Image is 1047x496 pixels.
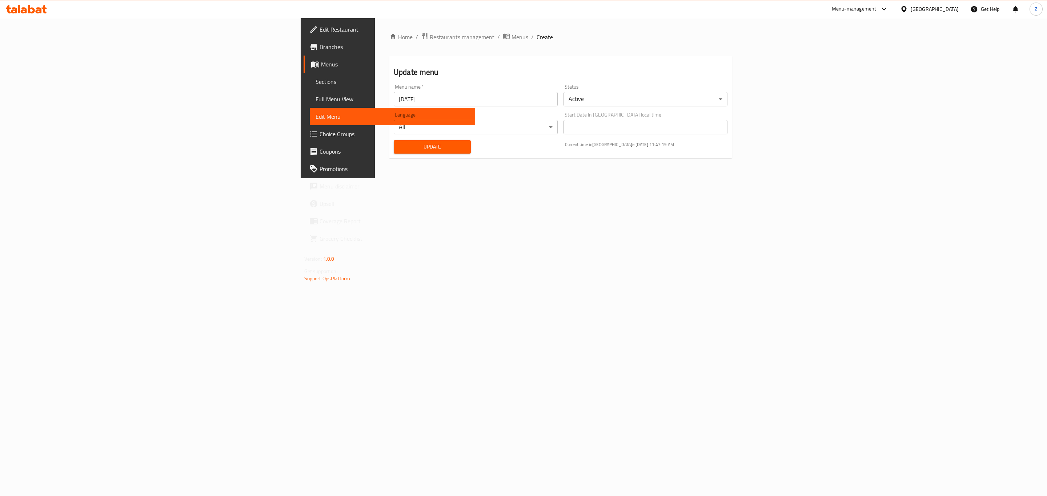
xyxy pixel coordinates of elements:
[323,254,334,264] span: 1.0.0
[320,164,470,173] span: Promotions
[832,5,876,13] div: Menu-management
[320,25,470,34] span: Edit Restaurant
[321,60,470,69] span: Menus
[563,92,727,106] div: Active
[320,182,470,191] span: Menu disclaimer
[394,120,558,134] div: All
[316,95,470,103] span: Full Menu View
[304,125,476,143] a: Choice Groups
[320,234,470,243] span: Grocery Checklist
[304,21,476,38] a: Edit Restaurant
[400,142,465,151] span: Update
[304,267,338,276] span: Get support on:
[320,147,470,156] span: Coupons
[320,42,470,51] span: Branches
[320,130,470,138] span: Choice Groups
[304,212,476,230] a: Coverage Report
[394,67,727,78] h2: Update menu
[394,92,558,106] input: Please enter Menu name
[320,217,470,225] span: Coverage Report
[316,77,470,86] span: Sections
[531,33,534,41] li: /
[911,5,959,13] div: [GEOGRAPHIC_DATA]
[320,199,470,208] span: Upsell
[310,73,476,90] a: Sections
[304,38,476,56] a: Branches
[304,143,476,160] a: Coupons
[394,140,471,154] button: Update
[389,32,732,42] nav: breadcrumb
[565,141,727,148] p: Current time in [GEOGRAPHIC_DATA] is [DATE] 11:47:19 AM
[304,178,476,195] a: Menu disclaimer
[316,112,470,121] span: Edit Menu
[304,274,350,283] a: Support.OpsPlatform
[304,56,476,73] a: Menus
[497,33,500,41] li: /
[304,230,476,247] a: Grocery Checklist
[304,160,476,178] a: Promotions
[310,108,476,125] a: Edit Menu
[304,195,476,212] a: Upsell
[304,254,322,264] span: Version:
[1035,5,1038,13] span: Z
[310,90,476,108] a: Full Menu View
[512,33,528,41] span: Menus
[537,33,553,41] span: Create
[503,32,528,42] a: Menus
